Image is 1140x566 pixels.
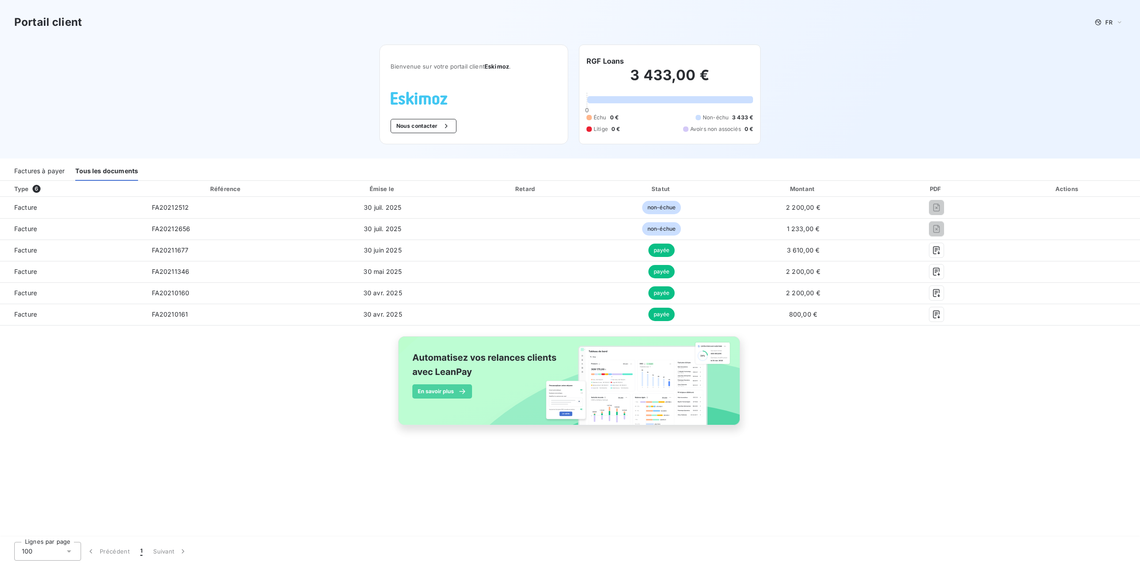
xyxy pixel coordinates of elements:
[648,244,675,257] span: payée
[152,225,191,232] span: FA20212656
[152,268,190,275] span: FA20211346
[9,184,143,193] div: Type
[75,162,138,181] div: Tous les documents
[786,289,820,297] span: 2 200,00 €
[642,222,681,236] span: non-échue
[14,162,65,181] div: Factures à payer
[703,114,729,122] span: Non-échu
[787,246,820,254] span: 3 610,00 €
[363,268,402,275] span: 30 mai 2025
[879,184,993,193] div: PDF
[7,203,138,212] span: Facture
[148,542,193,561] button: Suivant
[363,289,402,297] span: 30 avr. 2025
[730,184,876,193] div: Montant
[690,125,741,133] span: Avoirs non associés
[611,125,620,133] span: 0 €
[586,66,753,93] h2: 3 433,00 €
[648,308,675,321] span: payée
[648,265,675,278] span: payée
[745,125,753,133] span: 0 €
[7,224,138,233] span: Facture
[459,184,593,193] div: Retard
[310,184,456,193] div: Émise le
[152,204,189,211] span: FA20212512
[152,310,188,318] span: FA20210161
[787,225,820,232] span: 1 233,00 €
[594,114,607,122] span: Échu
[7,310,138,319] span: Facture
[786,268,820,275] span: 2 200,00 €
[391,63,557,70] span: Bienvenue sur votre portail client .
[81,542,135,561] button: Précédent
[642,201,681,214] span: non-échue
[7,267,138,276] span: Facture
[732,114,753,122] span: 3 433 €
[363,310,402,318] span: 30 avr. 2025
[33,185,41,193] span: 6
[152,289,190,297] span: FA20210160
[364,246,402,254] span: 30 juin 2025
[364,204,401,211] span: 30 juil. 2025
[1105,19,1112,26] span: FR
[7,289,138,297] span: Facture
[586,56,624,66] h6: RGF Loans
[390,331,750,440] img: banner
[596,184,727,193] div: Statut
[786,204,820,211] span: 2 200,00 €
[22,547,33,556] span: 100
[7,246,138,255] span: Facture
[585,106,589,114] span: 0
[210,185,240,192] div: Référence
[789,310,817,318] span: 800,00 €
[594,125,608,133] span: Litige
[391,92,448,105] img: Company logo
[152,246,189,254] span: FA20211677
[135,542,148,561] button: 1
[997,184,1138,193] div: Actions
[140,547,142,556] span: 1
[364,225,401,232] span: 30 juil. 2025
[648,286,675,300] span: payée
[484,63,509,70] span: Eskimoz
[610,114,619,122] span: 0 €
[14,14,82,30] h3: Portail client
[391,119,456,133] button: Nous contacter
